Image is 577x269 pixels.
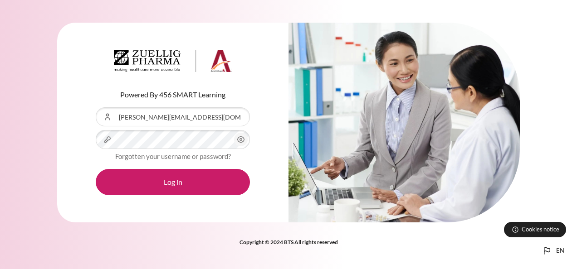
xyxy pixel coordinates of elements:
p: Powered By 456 SMART Learning [96,89,250,100]
button: Cookies notice [504,222,566,237]
button: Languages [538,242,568,260]
input: Username or Email Address [96,107,250,126]
a: Forgotten your username or password? [115,152,231,160]
button: Log in [96,169,250,195]
a: Architeck [114,50,232,76]
span: en [556,246,564,255]
span: Cookies notice [522,225,559,234]
img: Architeck [114,50,232,72]
strong: Copyright © 2024 BTS All rights reserved [240,239,338,245]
